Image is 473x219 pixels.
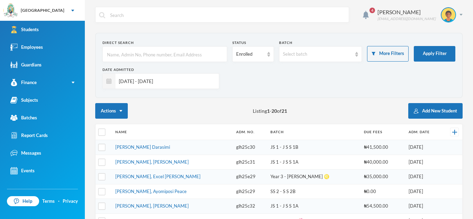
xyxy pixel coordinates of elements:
div: Events [10,167,35,174]
input: Search [109,7,345,23]
td: ₦35,000.00 [360,170,405,184]
td: glh25c32 [233,199,267,214]
a: Terms [42,198,55,205]
td: [DATE] [405,184,442,199]
b: 20 [271,108,277,114]
a: [PERSON_NAME], Ayomiposi Peace [115,189,187,194]
div: Report Cards [10,132,48,139]
th: Adm. No. [233,124,267,140]
div: Direct Search [102,40,227,45]
td: ₦54,500.00 [360,199,405,214]
th: Adm. Date [405,124,442,140]
img: logo [4,4,18,18]
b: 1 [267,108,270,114]
td: [DATE] [405,155,442,170]
div: Employees [10,44,43,51]
th: Due Fees [360,124,405,140]
button: More Filters [367,46,409,62]
a: Help [7,196,39,207]
td: JS 1 - J S S 1B [267,140,360,155]
td: glh25c31 [233,155,267,170]
button: Apply Filter [414,46,455,62]
a: [PERSON_NAME], [PERSON_NAME] [115,159,189,165]
div: Batches [10,114,37,121]
td: JS 1 - J S S 1A [267,155,360,170]
td: SS 2 - S S 2B [267,184,360,199]
a: [PERSON_NAME] Darasimi [115,144,170,150]
div: [PERSON_NAME] [377,8,436,16]
a: [PERSON_NAME], [PERSON_NAME] [115,203,189,209]
input: e.g. 12/08/2025 - 12/09/2025 [115,73,215,89]
td: Year 3 - [PERSON_NAME] ♌️ [267,170,360,184]
img: search [99,12,105,18]
td: glh25c29 [233,184,267,199]
td: [DATE] [405,170,442,184]
th: Name [112,124,233,140]
div: Batch [279,40,362,45]
span: 4 [369,8,375,13]
a: Privacy [63,198,78,205]
td: ₦40,000.00 [360,155,405,170]
div: [EMAIL_ADDRESS][DOMAIN_NAME] [377,16,436,21]
img: STUDENT [441,8,455,22]
div: Finance [10,79,37,86]
td: glh25e29 [233,170,267,184]
button: Actions [95,103,128,119]
button: Add New Student [408,103,463,119]
div: Subjects [10,97,38,104]
img: + [452,130,457,135]
td: JS 1 - J S S 1A [267,199,360,214]
td: glh25c30 [233,140,267,155]
div: Date Admitted [102,67,219,72]
div: Students [10,26,39,33]
div: [GEOGRAPHIC_DATA] [21,7,64,13]
div: Messages [10,149,41,157]
div: Status [232,40,274,45]
a: [PERSON_NAME], Excel [PERSON_NAME] [115,174,200,179]
td: [DATE] [405,199,442,214]
td: ₦0.00 [360,184,405,199]
th: Batch [267,124,360,140]
span: Listing - of [253,107,287,115]
td: [DATE] [405,140,442,155]
div: Select batch [283,51,352,58]
div: Enrolled [236,51,264,58]
b: 21 [282,108,287,114]
div: Guardians [10,61,42,69]
input: Name, Admin No, Phone number, Email Address [106,47,223,62]
td: ₦41,500.00 [360,140,405,155]
div: · [58,198,60,205]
